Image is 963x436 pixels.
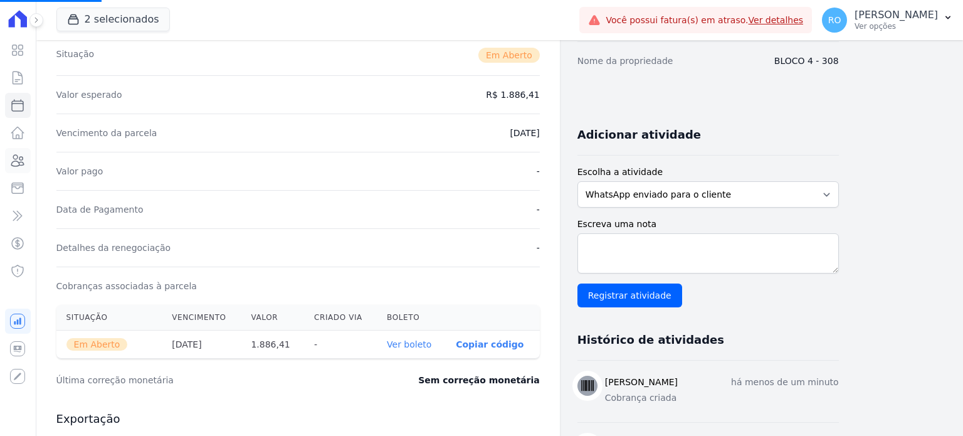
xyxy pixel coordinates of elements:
[456,339,524,349] button: Copiar código
[577,218,839,231] label: Escreva uma nota
[56,374,342,386] dt: Última correção monetária
[749,15,804,25] a: Ver detalhes
[812,3,963,38] button: RO [PERSON_NAME] Ver opções
[418,374,539,386] dd: Sem correção monetária
[855,9,938,21] p: [PERSON_NAME]
[731,376,839,389] p: há menos de um minuto
[577,166,839,179] label: Escolha a atividade
[828,16,841,24] span: RO
[56,203,144,216] dt: Data de Pagamento
[387,339,431,349] a: Ver boleto
[304,331,377,359] th: -
[162,331,241,359] th: [DATE]
[537,165,540,178] dd: -
[56,48,95,63] dt: Situação
[605,391,839,405] p: Cobrança criada
[56,127,157,139] dt: Vencimento da parcela
[56,88,122,101] dt: Valor esperado
[56,8,170,31] button: 2 selecionados
[537,203,540,216] dd: -
[577,127,701,142] h3: Adicionar atividade
[162,305,241,331] th: Vencimento
[577,332,724,348] h3: Histórico de atividades
[56,242,171,254] dt: Detalhes da renegociação
[774,55,839,67] dd: BLOCO 4 - 308
[241,331,304,359] th: 1.886,41
[241,305,304,331] th: Valor
[56,305,162,331] th: Situação
[577,55,673,67] dt: Nome da propriedade
[510,127,539,139] dd: [DATE]
[577,284,682,307] input: Registrar atividade
[855,21,938,31] p: Ver opções
[537,242,540,254] dd: -
[66,338,128,351] span: Em Aberto
[56,280,197,292] dt: Cobranças associadas à parcela
[605,376,678,389] h3: [PERSON_NAME]
[478,48,540,63] span: Em Aberto
[377,305,446,331] th: Boleto
[56,412,540,427] h3: Exportação
[56,165,103,178] dt: Valor pago
[486,88,539,101] dd: R$ 1.886,41
[304,305,377,331] th: Criado via
[606,14,803,27] span: Você possui fatura(s) em atraso.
